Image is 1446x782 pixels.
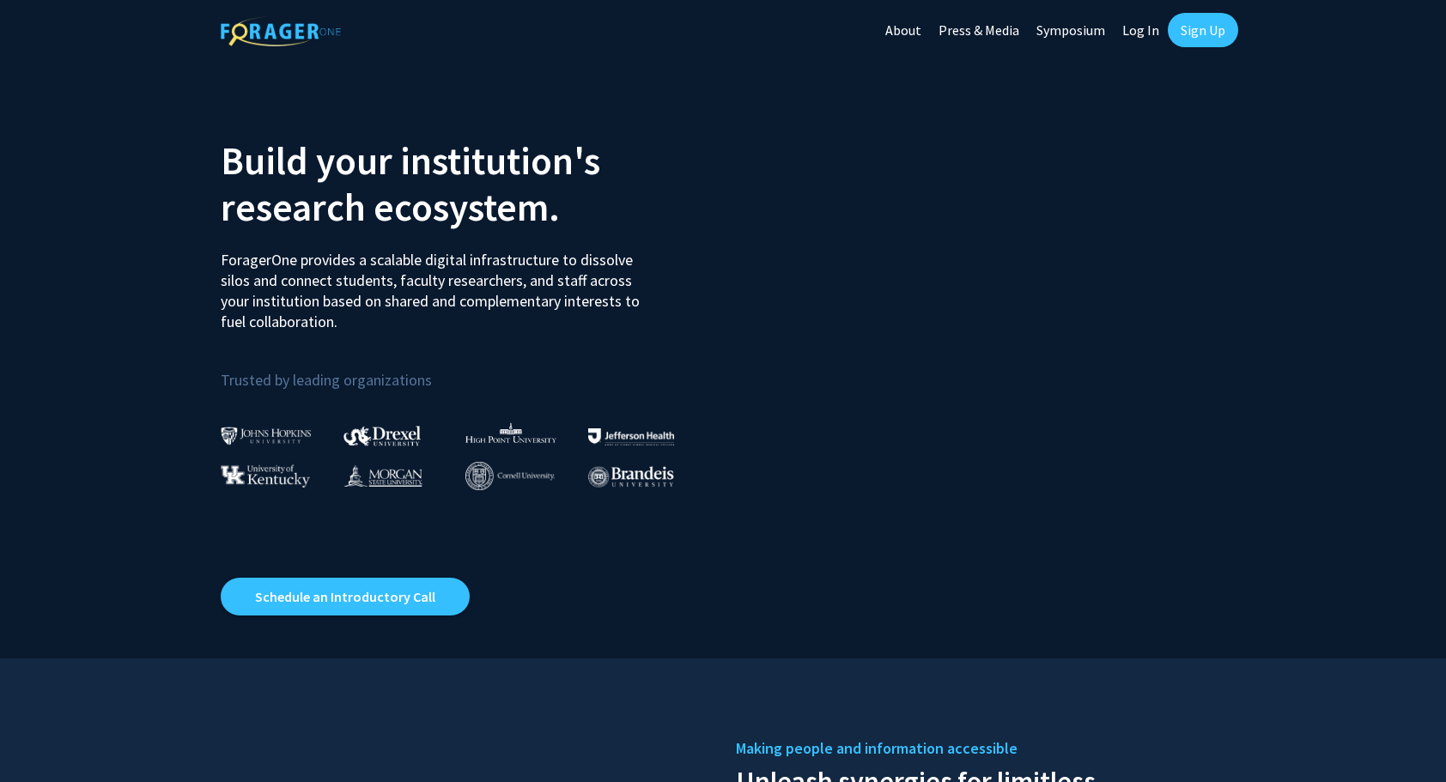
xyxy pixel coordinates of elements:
[588,428,674,445] img: Thomas Jefferson University
[221,237,652,332] p: ForagerOne provides a scalable digital infrastructure to dissolve silos and connect students, fac...
[465,462,555,490] img: Cornell University
[221,346,710,393] p: Trusted by leading organizations
[1168,13,1238,47] a: Sign Up
[221,16,341,46] img: ForagerOne Logo
[221,427,312,445] img: Johns Hopkins University
[343,464,422,487] img: Morgan State University
[343,426,421,446] img: Drexel University
[465,422,556,443] img: High Point University
[221,137,710,230] h2: Build your institution's research ecosystem.
[221,578,470,615] a: Opens in a new tab
[588,466,674,488] img: Brandeis University
[221,464,310,488] img: University of Kentucky
[736,736,1225,761] h5: Making people and information accessible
